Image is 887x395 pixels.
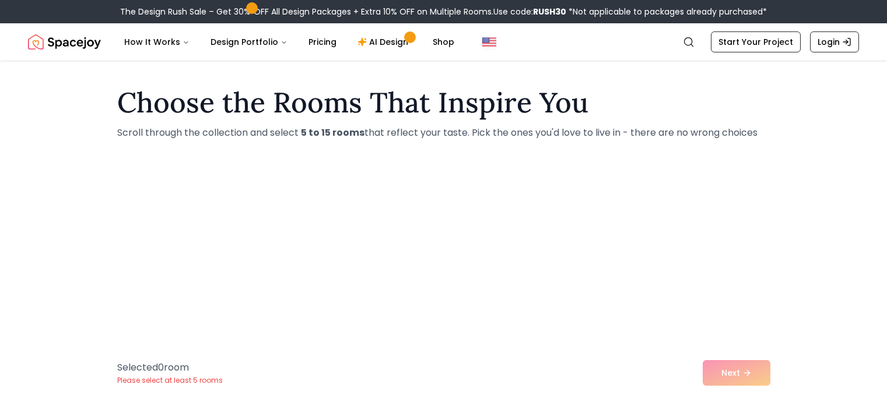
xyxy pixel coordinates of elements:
[117,89,770,117] h1: Choose the Rooms That Inspire You
[28,30,101,54] a: Spacejoy
[117,361,223,375] p: Selected 0 room
[482,35,496,49] img: United States
[115,30,199,54] button: How It Works
[566,6,767,17] span: *Not applicable to packages already purchased*
[533,6,566,17] b: RUSH30
[299,30,346,54] a: Pricing
[711,31,801,52] a: Start Your Project
[810,31,859,52] a: Login
[423,30,464,54] a: Shop
[28,30,101,54] img: Spacejoy Logo
[348,30,421,54] a: AI Design
[493,6,566,17] span: Use code:
[301,126,364,139] strong: 5 to 15 rooms
[120,6,767,17] div: The Design Rush Sale – Get 30% OFF All Design Packages + Extra 10% OFF on Multiple Rooms.
[115,30,464,54] nav: Main
[117,126,770,140] p: Scroll through the collection and select that reflect your taste. Pick the ones you'd love to liv...
[28,23,859,61] nav: Global
[117,376,223,385] p: Please select at least 5 rooms
[201,30,297,54] button: Design Portfolio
